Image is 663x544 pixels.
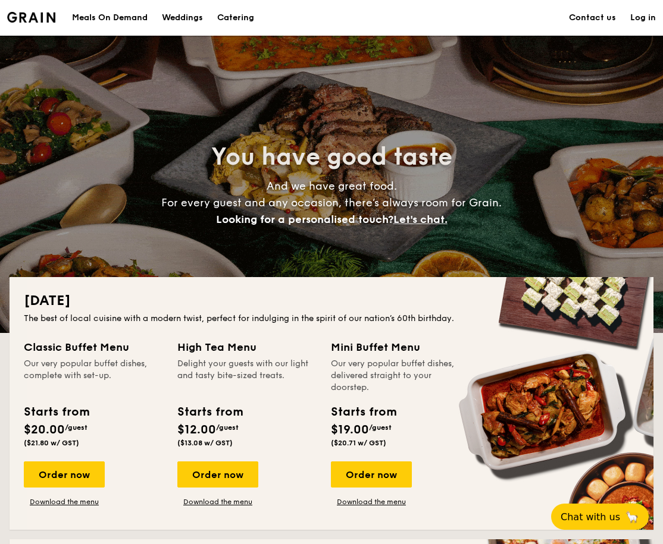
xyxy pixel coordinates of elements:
div: Mini Buffet Menu [331,339,470,356]
button: Chat with us🦙 [551,504,649,530]
div: Our very popular buffet dishes, delivered straight to your doorstep. [331,358,470,394]
span: $12.00 [177,423,216,437]
img: Grain [7,12,55,23]
div: Order now [24,461,105,488]
div: Our very popular buffet dishes, complete with set-up. [24,358,163,394]
span: /guest [369,423,392,432]
span: $19.00 [331,423,369,437]
div: Starts from [331,403,396,421]
div: Starts from [177,403,242,421]
div: Order now [177,461,258,488]
h2: [DATE] [24,291,639,310]
span: $20.00 [24,423,65,437]
span: ($20.71 w/ GST) [331,439,386,447]
span: Let's chat. [393,213,448,226]
a: Download the menu [177,497,258,507]
div: Order now [331,461,412,488]
span: /guest [65,423,87,432]
div: The best of local cuisine with a modern twist, perfect for indulging in the spirit of our nation’... [24,313,639,325]
div: Delight your guests with our light and tasty bite-sized treats. [177,358,317,394]
span: ($13.08 w/ GST) [177,439,233,447]
span: ($21.80 w/ GST) [24,439,79,447]
div: High Tea Menu [177,339,317,356]
div: Classic Buffet Menu [24,339,163,356]
span: /guest [216,423,239,432]
span: 🦙 [625,510,639,524]
div: Starts from [24,403,89,421]
a: Download the menu [24,497,105,507]
span: Chat with us [561,511,620,523]
a: Download the menu [331,497,412,507]
a: Logotype [7,12,55,23]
